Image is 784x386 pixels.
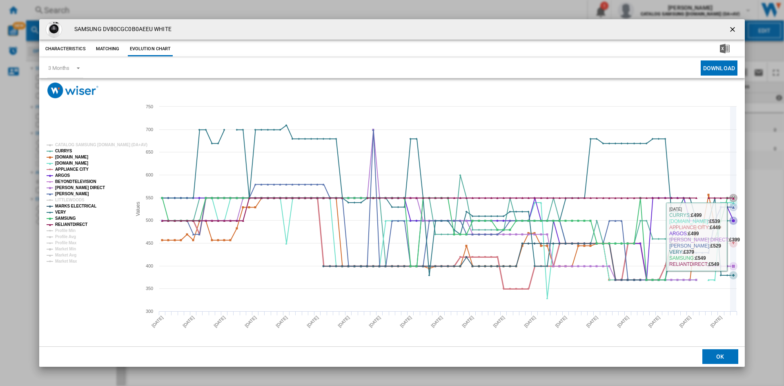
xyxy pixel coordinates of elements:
[128,42,173,56] button: Evolution chart
[728,25,738,35] ng-md-icon: getI18NText('BUTTONS.CLOSE_DIALOG')
[461,315,474,328] tspan: [DATE]
[55,173,70,178] tspan: ARGOS
[55,234,76,239] tspan: Profile Avg
[146,286,153,291] tspan: 350
[90,42,126,56] button: Matching
[70,25,171,33] h4: SAMSUNG DV80CGC0B0AEEU WHITE
[146,263,153,268] tspan: 400
[55,228,76,233] tspan: Profile Min
[135,202,141,216] tspan: Values
[146,309,153,314] tspan: 300
[720,44,730,54] img: excel-24x24.png
[709,315,723,328] tspan: [DATE]
[146,149,153,154] tspan: 650
[678,315,692,328] tspan: [DATE]
[55,179,96,184] tspan: BEYONDTELEVISION
[55,204,96,208] tspan: MARKS ELECTRICAL
[47,83,98,98] img: logo_wiser_300x94.png
[702,349,738,364] button: OK
[55,216,76,221] tspan: SAMSUNG
[337,315,350,328] tspan: [DATE]
[55,247,76,251] tspan: Market Min
[430,315,443,328] tspan: [DATE]
[585,315,599,328] tspan: [DATE]
[701,60,737,76] button: Download
[48,65,69,71] div: 3 Months
[39,19,745,367] md-dialog: Product popup
[616,315,630,328] tspan: [DATE]
[213,315,226,328] tspan: [DATE]
[146,104,153,109] tspan: 750
[244,315,257,328] tspan: [DATE]
[182,315,195,328] tspan: [DATE]
[55,241,77,245] tspan: Profile Max
[146,218,153,223] tspan: 500
[554,315,568,328] tspan: [DATE]
[647,315,661,328] tspan: [DATE]
[55,167,89,172] tspan: APPLIANCE CITY
[46,21,62,38] img: SAM-DV80CGC0B0AEEU-A_800x800.jpg
[306,315,319,328] tspan: [DATE]
[55,222,87,227] tspan: RELIANTDIRECT
[146,172,153,177] tspan: 600
[275,315,288,328] tspan: [DATE]
[55,198,85,202] tspan: LITTLEWOODS
[492,315,506,328] tspan: [DATE]
[523,315,537,328] tspan: [DATE]
[707,42,743,56] button: Download in Excel
[146,195,153,200] tspan: 550
[146,127,153,132] tspan: 700
[55,149,72,153] tspan: CURRYS
[55,259,77,263] tspan: Market Max
[725,21,742,38] button: getI18NText('BUTTONS.CLOSE_DIALOG')
[55,210,66,214] tspan: VERY
[55,143,147,147] tspan: CATALOG SAMSUNG [DOMAIN_NAME] (DA+AV)
[55,155,88,159] tspan: [DOMAIN_NAME]
[55,185,105,190] tspan: [PERSON_NAME] DIRECT
[368,315,381,328] tspan: [DATE]
[43,42,88,56] button: Characteristics
[55,253,76,257] tspan: Market Avg
[146,241,153,245] tspan: 450
[55,161,88,165] tspan: [DOMAIN_NAME]
[151,315,164,328] tspan: [DATE]
[399,315,412,328] tspan: [DATE]
[55,192,89,196] tspan: [PERSON_NAME]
